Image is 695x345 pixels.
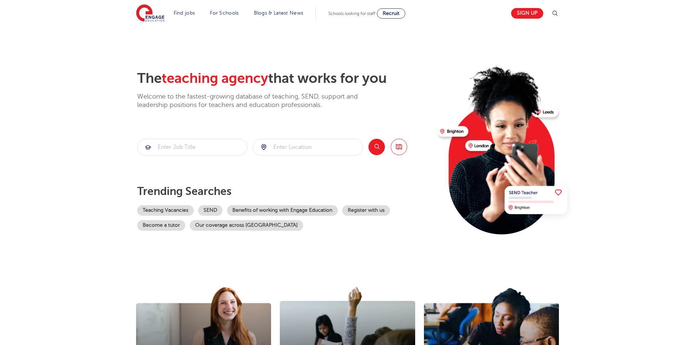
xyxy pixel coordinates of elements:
[383,11,399,16] span: Recruit
[377,8,405,19] a: Recruit
[198,205,223,216] a: SEND
[227,205,338,216] a: Benefits of working with Engage Education
[328,11,375,16] span: Schools looking for staff
[511,8,543,19] a: Sign up
[137,70,432,87] h2: The that works for you
[137,205,194,216] a: Teaching Vacancies
[253,139,363,156] div: Submit
[137,220,185,231] a: Become a tutor
[137,185,432,198] p: Trending searches
[174,10,195,16] a: Find jobs
[368,139,385,155] button: Search
[137,92,378,110] p: Welcome to the fastest-growing database of teaching, SEND, support and leadership positions for t...
[138,139,247,155] input: Submit
[254,10,304,16] a: Blogs & Latest News
[253,139,363,155] input: Submit
[136,4,165,23] img: Engage Education
[210,10,239,16] a: For Schools
[190,220,303,231] a: Our coverage across [GEOGRAPHIC_DATA]
[162,70,268,86] span: teaching agency
[342,205,390,216] a: Register with us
